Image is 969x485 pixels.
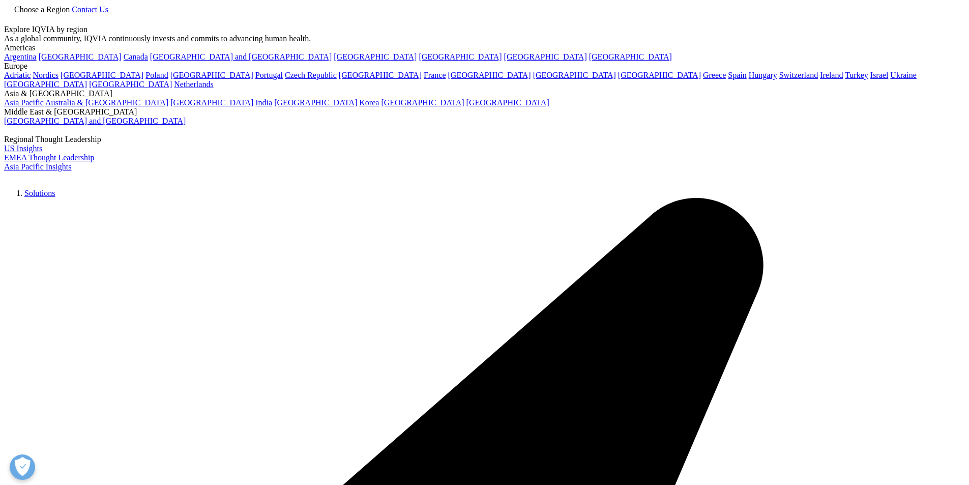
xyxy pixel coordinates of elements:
[4,52,37,61] a: Argentina
[39,52,122,61] a: [GEOGRAPHIC_DATA]
[255,98,272,107] a: India
[145,71,168,79] a: Poland
[255,71,283,79] a: Portugal
[14,5,70,14] span: Choose a Region
[24,189,55,197] a: Solutions
[870,71,889,79] a: Israel
[61,71,143,79] a: [GEOGRAPHIC_DATA]
[4,62,965,71] div: Europe
[72,5,108,14] a: Contact Us
[466,98,549,107] a: [GEOGRAPHIC_DATA]
[424,71,446,79] a: France
[448,71,531,79] a: [GEOGRAPHIC_DATA]
[174,80,213,89] a: Netherlands
[33,71,58,79] a: Nordics
[845,71,868,79] a: Turkey
[4,107,965,117] div: Middle East & [GEOGRAPHIC_DATA]
[359,98,379,107] a: Korea
[728,71,746,79] a: Spain
[703,71,726,79] a: Greece
[381,98,464,107] a: [GEOGRAPHIC_DATA]
[533,71,616,79] a: [GEOGRAPHIC_DATA]
[4,162,71,171] a: Asia Pacific Insights
[749,71,777,79] a: Hungary
[339,71,422,79] a: [GEOGRAPHIC_DATA]
[45,98,168,107] a: Australia & [GEOGRAPHIC_DATA]
[4,144,42,153] a: US Insights
[170,71,253,79] a: [GEOGRAPHIC_DATA]
[504,52,587,61] a: [GEOGRAPHIC_DATA]
[4,98,44,107] a: Asia Pacific
[274,98,357,107] a: [GEOGRAPHIC_DATA]
[4,71,31,79] a: Adriatic
[4,34,965,43] div: As a global community, IQVIA continuously invests and commits to advancing human health.
[779,71,818,79] a: Switzerland
[89,80,172,89] a: [GEOGRAPHIC_DATA]
[4,25,965,34] div: Explore IQVIA by region
[618,71,701,79] a: [GEOGRAPHIC_DATA]
[4,43,965,52] div: Americas
[124,52,148,61] a: Canada
[4,89,965,98] div: Asia & [GEOGRAPHIC_DATA]
[10,454,35,480] button: Open Preferences
[589,52,672,61] a: [GEOGRAPHIC_DATA]
[334,52,417,61] a: [GEOGRAPHIC_DATA]
[820,71,843,79] a: Ireland
[4,135,965,144] div: Regional Thought Leadership
[419,52,502,61] a: [GEOGRAPHIC_DATA]
[890,71,917,79] a: Ukraine
[4,117,186,125] a: [GEOGRAPHIC_DATA] and [GEOGRAPHIC_DATA]
[150,52,332,61] a: [GEOGRAPHIC_DATA] and [GEOGRAPHIC_DATA]
[285,71,337,79] a: Czech Republic
[170,98,253,107] a: [GEOGRAPHIC_DATA]
[4,80,87,89] a: [GEOGRAPHIC_DATA]
[4,153,94,162] a: EMEA Thought Leadership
